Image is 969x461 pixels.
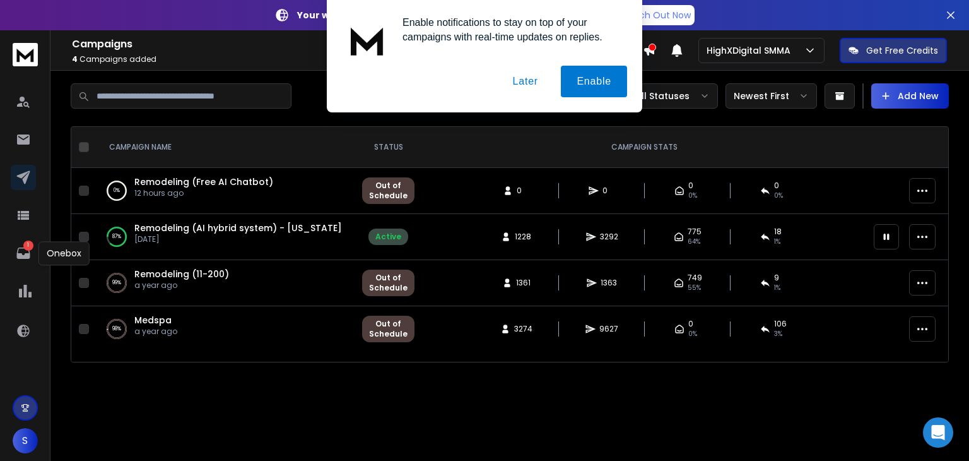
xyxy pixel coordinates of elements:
[134,280,229,290] p: a year ago
[923,417,953,448] div: Open Intercom Messenger
[688,227,702,237] span: 775
[688,283,701,293] span: 55 %
[688,273,702,283] span: 749
[688,237,700,247] span: 64 %
[688,191,697,201] span: 0%
[94,306,355,352] td: 98%Medspaa year ago
[369,181,408,201] div: Out of Schedule
[774,283,780,293] span: 1 %
[774,237,780,247] span: 1 %
[774,329,782,339] span: 3 %
[134,188,273,198] p: 12 hours ago
[517,186,529,196] span: 0
[355,127,422,168] th: STATUS
[134,326,177,337] p: a year ago
[94,214,355,260] td: 87%Remodeling (AI hybrid system) - [US_STATE][DATE]
[600,232,618,242] span: 3292
[392,15,627,44] div: Enable notifications to stay on top of your campaigns with real-time updates on replies.
[11,241,36,266] a: 1
[94,168,355,214] td: 0%Remodeling (Free AI Chatbot)12 hours ago
[599,324,618,334] span: 9627
[134,234,342,244] p: [DATE]
[342,15,392,66] img: notification icon
[13,428,38,453] button: S
[134,222,342,234] a: Remodeling (AI hybrid system) - [US_STATE]
[134,314,172,326] a: Medspa
[561,66,627,97] button: Enable
[774,191,783,201] span: 0%
[38,241,90,265] div: Onebox
[496,66,553,97] button: Later
[112,323,121,335] p: 98 %
[112,277,121,289] p: 99 %
[134,176,273,188] a: Remodeling (Free AI Chatbot)
[774,181,779,191] span: 0
[774,319,787,329] span: 106
[688,319,693,329] span: 0
[602,186,615,196] span: 0
[369,273,408,293] div: Out of Schedule
[601,278,617,288] span: 1363
[23,241,33,251] p: 1
[688,181,693,191] span: 0
[422,127,866,168] th: CAMPAIGN STATS
[375,232,401,242] div: Active
[514,324,532,334] span: 3274
[688,329,697,339] span: 0%
[134,268,229,280] a: Remodeling (11-200)
[774,227,782,237] span: 18
[114,184,120,197] p: 0 %
[369,319,408,339] div: Out of Schedule
[515,232,531,242] span: 1228
[516,278,531,288] span: 1361
[94,127,355,168] th: CAMPAIGN NAME
[774,273,779,283] span: 9
[112,230,121,243] p: 87 %
[94,260,355,306] td: 99%Remodeling (11-200)a year ago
